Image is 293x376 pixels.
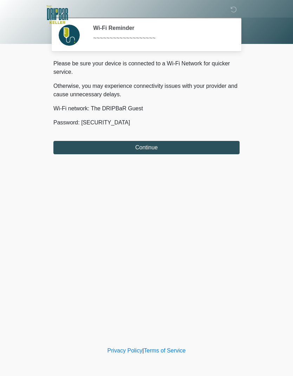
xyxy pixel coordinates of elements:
[53,118,240,127] p: Password: [SECURITY_DATA]
[53,141,240,154] button: Continue
[144,348,185,354] a: Terms of Service
[59,25,80,46] img: Agent Avatar
[108,348,143,354] a: Privacy Policy
[46,5,68,24] img: The DRIPBaR - Keller Logo
[53,104,240,113] p: Wi-Fi network: The DRIPBaR Guest
[93,34,229,43] div: ~~~~~~~~~~~~~~~~~~~
[142,348,144,354] a: |
[53,59,240,76] p: Please be sure your device is connected to a Wi-Fi Network for quicker service.
[53,82,240,99] p: Otherwise, you may experience connectivity issues with your provider and cause unnecessary delays.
